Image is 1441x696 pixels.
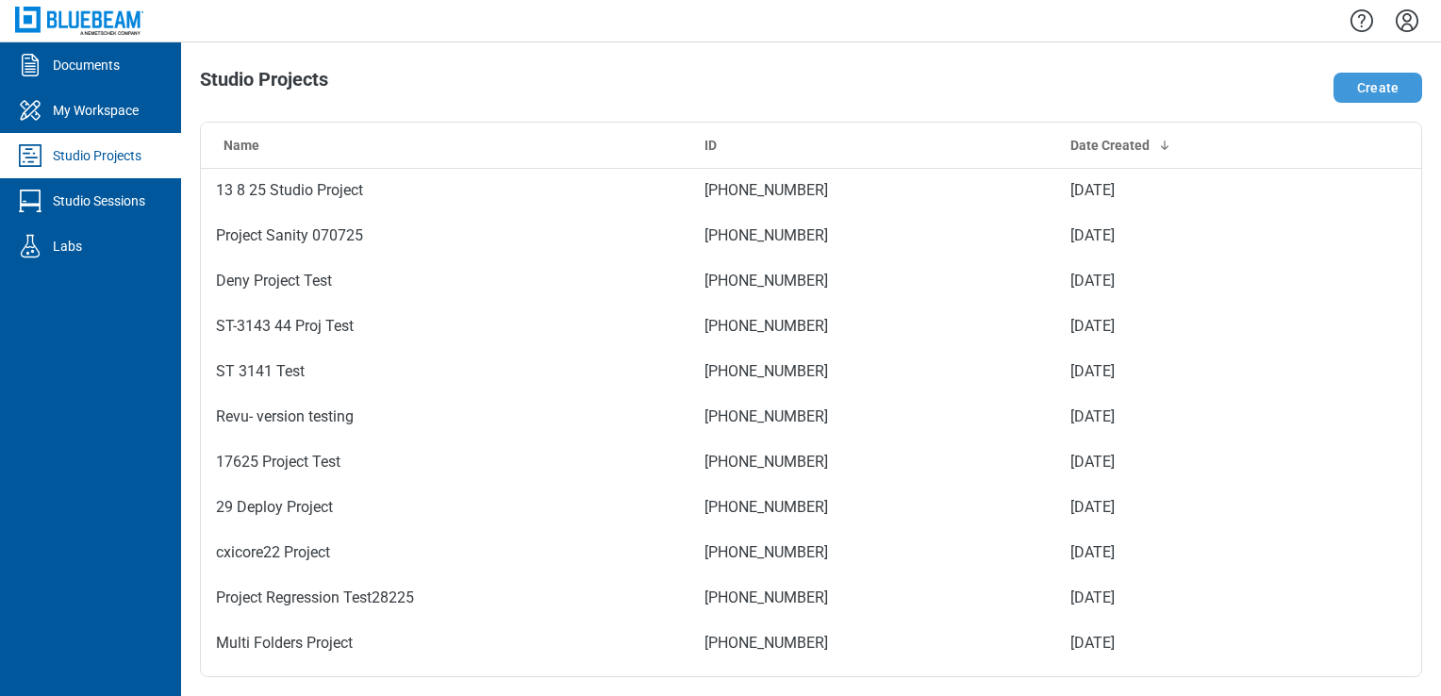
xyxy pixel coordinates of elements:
h1: Studio Projects [200,69,328,99]
td: [PHONE_NUMBER] [689,304,1055,349]
svg: Labs [15,231,45,261]
td: 17625 Project Test [201,439,689,485]
td: [PHONE_NUMBER] [689,213,1055,258]
td: ST-3143 44 Proj Test [201,304,689,349]
svg: Studio Sessions [15,186,45,216]
svg: Documents [15,50,45,80]
td: [PHONE_NUMBER] [689,485,1055,530]
div: ID [704,136,1040,155]
table: Studio projects table [201,123,1421,666]
td: [DATE] [1055,394,1300,439]
td: [DATE] [1055,439,1300,485]
td: [DATE] [1055,621,1300,666]
td: [DATE] [1055,575,1300,621]
div: Labs [53,237,82,256]
td: [PHONE_NUMBER] [689,394,1055,439]
td: [DATE] [1055,530,1300,575]
td: [PHONE_NUMBER] [689,349,1055,394]
td: 13 8 25 Studio Project [201,168,689,213]
td: [DATE] [1055,485,1300,530]
td: [DATE] [1055,213,1300,258]
td: Deny Project Test [201,258,689,304]
div: Date Created [1070,136,1284,155]
td: ST 3141 Test [201,349,689,394]
td: [PHONE_NUMBER] [689,258,1055,304]
td: [DATE] [1055,349,1300,394]
td: Revu- version testing [201,394,689,439]
div: Name [224,136,674,155]
img: Bluebeam, Inc. [15,7,143,34]
div: Documents [53,56,120,75]
svg: My Workspace [15,95,45,125]
svg: Studio Projects [15,141,45,171]
td: [DATE] [1055,304,1300,349]
td: [PHONE_NUMBER] [689,621,1055,666]
td: [DATE] [1055,168,1300,213]
div: My Workspace [53,101,139,120]
td: [PHONE_NUMBER] [689,439,1055,485]
td: [DATE] [1055,258,1300,304]
div: Studio Projects [53,146,141,165]
td: [PHONE_NUMBER] [689,530,1055,575]
td: Multi Folders Project [201,621,689,666]
td: Project Sanity 070725 [201,213,689,258]
td: [PHONE_NUMBER] [689,168,1055,213]
td: [PHONE_NUMBER] [689,575,1055,621]
td: Project Regression Test28225 [201,575,689,621]
td: 29 Deploy Project [201,485,689,530]
button: Create [1333,73,1422,103]
td: cxicore22 Project [201,530,689,575]
button: Settings [1392,5,1422,37]
div: Studio Sessions [53,191,145,210]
